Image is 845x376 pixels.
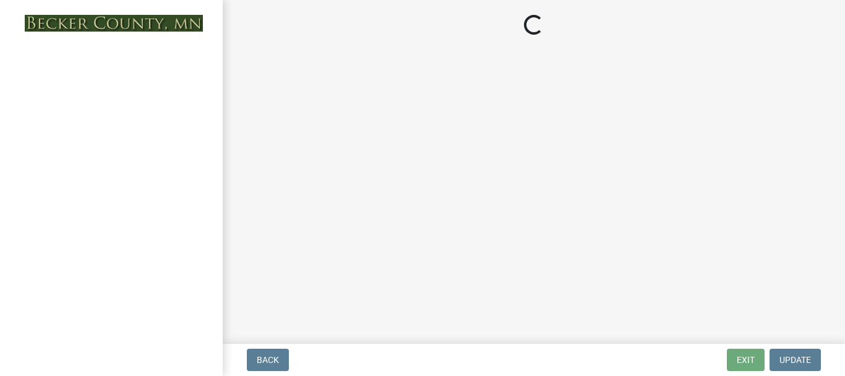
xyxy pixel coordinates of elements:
img: Becker County, Minnesota [25,15,203,32]
span: Back [257,355,279,365]
button: Update [770,349,821,371]
span: Update [779,355,811,365]
button: Back [247,349,289,371]
button: Exit [727,349,765,371]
